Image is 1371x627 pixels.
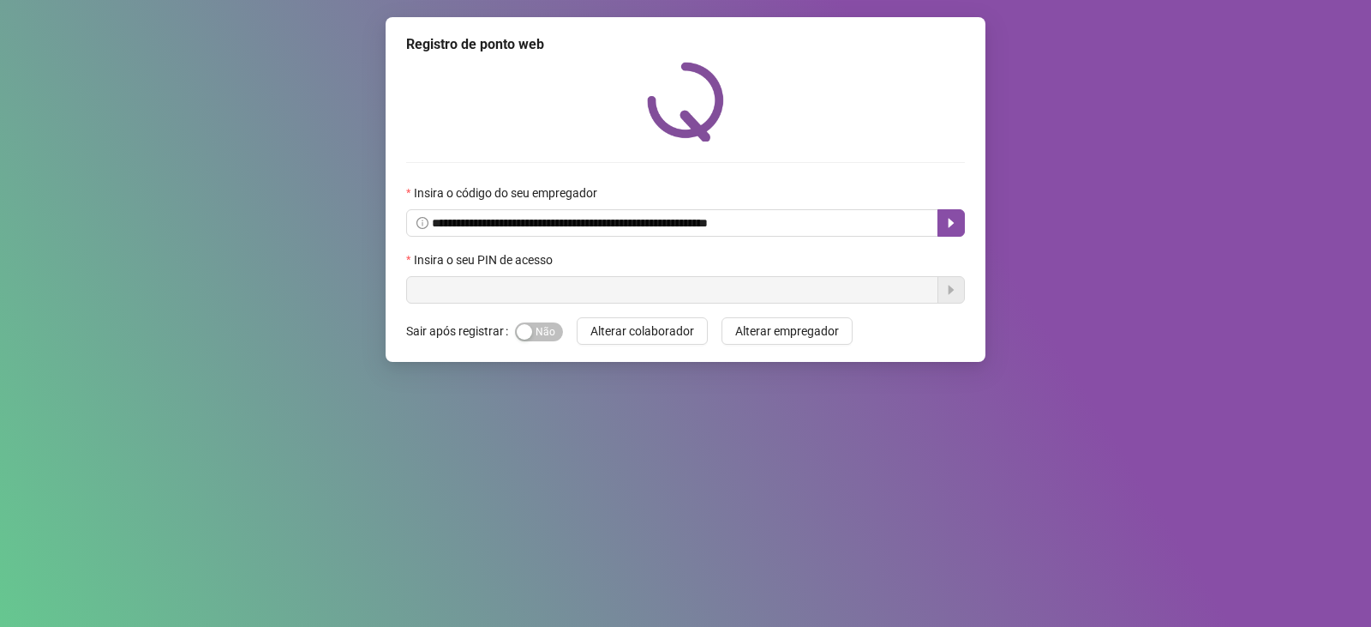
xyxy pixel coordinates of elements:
[735,322,839,341] span: Alterar empregador
[647,62,724,142] img: QRPoint
[406,250,564,269] label: Insira o seu PIN de acesso
[590,322,694,341] span: Alterar colaborador
[721,317,853,345] button: Alterar empregador
[416,217,428,229] span: info-circle
[944,216,958,230] span: caret-right
[577,317,708,345] button: Alterar colaborador
[406,34,965,55] div: Registro de ponto web
[406,317,515,345] label: Sair após registrar
[406,184,608,202] label: Insira o código do seu empregador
